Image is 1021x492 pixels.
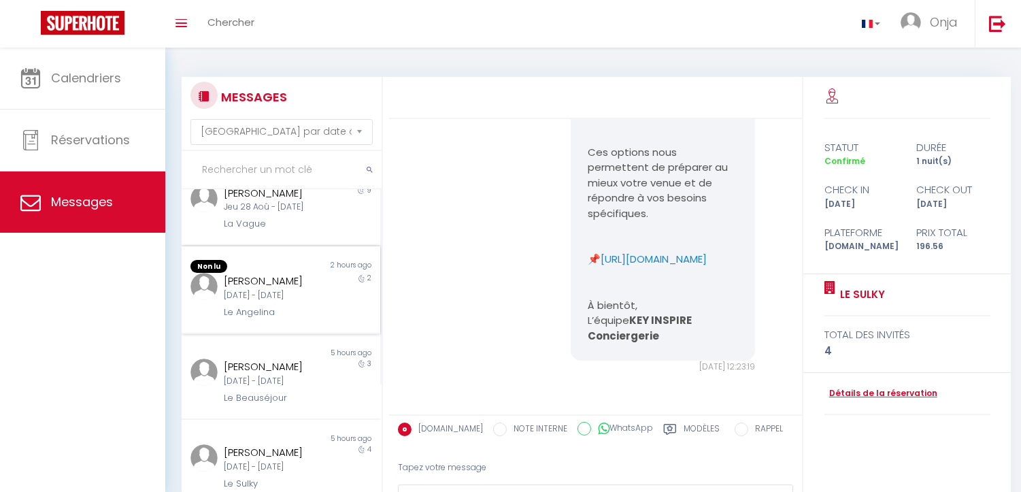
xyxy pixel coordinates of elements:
img: ... [190,359,218,386]
div: [DOMAIN_NAME] [816,240,907,253]
label: [DOMAIN_NAME] [412,423,483,438]
img: ... [190,444,218,472]
div: Le Sulky [224,477,322,491]
div: 5 hours ago [281,433,380,444]
div: 5 hours ago [281,348,380,359]
div: [PERSON_NAME] [224,273,322,289]
img: ... [190,185,218,212]
div: statut [816,140,907,156]
img: logout [989,15,1006,32]
div: [DATE] 12:23:19 [571,361,755,374]
div: [PERSON_NAME] [224,359,322,375]
div: [DATE] [816,198,907,211]
span: 4 [367,444,371,455]
div: 4 [824,343,990,359]
span: 3 [367,359,371,369]
span: Chercher [207,15,254,29]
span: 9 [367,185,371,195]
p: Ces options nous permettent de préparer au mieux votre venue et de répondre à vos besoins spécifi... [588,145,738,222]
div: 1 nuit(s) [907,155,999,168]
span: Non lu [190,260,227,274]
div: 2 hours ago [281,260,380,274]
div: check in [816,182,907,198]
a: [URL][DOMAIN_NAME] [601,252,707,266]
div: Prix total [907,225,999,241]
div: [DATE] [907,198,999,211]
button: Ouvrir le widget de chat LiveChat [11,5,52,46]
div: Le Angelina [224,306,322,319]
label: Modèles [684,423,720,440]
div: check out [907,182,999,198]
p: À bientôt, L’équipe [588,298,738,344]
label: RAPPEL [748,423,783,438]
img: ... [901,12,921,33]
h3: MESSAGES [218,82,287,112]
span: 2 [367,273,371,283]
div: 196.56 [907,240,999,253]
div: Jeu 28 Aoû - [DATE] [224,201,322,214]
span: Réservations [51,131,130,148]
div: [DATE] - [DATE] [224,289,322,302]
div: [PERSON_NAME] [224,444,322,461]
a: Détails de la réservation [824,387,937,400]
strong: KEY INSPIRE Conciergerie [588,313,694,343]
div: Plateforme [816,225,907,241]
div: [PERSON_NAME] [224,185,322,201]
div: [DATE] - [DATE] [224,375,322,388]
div: Tapez votre message [398,451,793,485]
input: Rechercher un mot clé [182,151,382,189]
div: Le Beauséjour [224,391,322,405]
span: Calendriers [51,69,121,86]
div: La Vague [224,217,322,231]
label: NOTE INTERNE [507,423,567,438]
a: Le Sulky [835,286,885,303]
span: Messages [51,193,113,210]
img: Super Booking [41,11,124,35]
span: Onja [930,14,958,31]
p: 📌 [588,252,738,267]
img: ... [190,273,218,300]
span: Confirmé [824,155,865,167]
div: [DATE] - [DATE] [224,461,322,474]
label: WhatsApp [591,422,653,437]
div: total des invités [824,327,990,343]
div: durée [907,140,999,156]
